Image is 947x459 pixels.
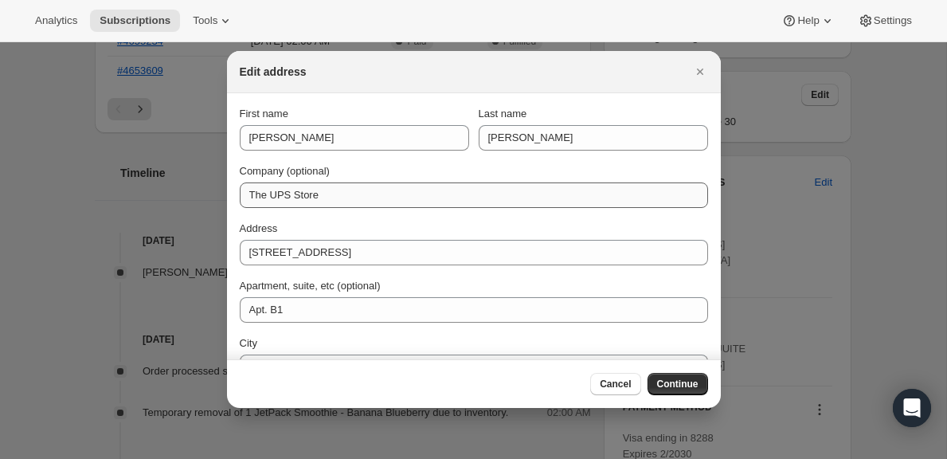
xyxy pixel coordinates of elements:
[600,378,631,390] span: Cancel
[590,373,640,395] button: Cancel
[100,14,170,27] span: Subscriptions
[689,61,711,83] button: Close
[772,10,844,32] button: Help
[193,14,217,27] span: Tools
[240,165,330,177] span: Company (optional)
[183,10,243,32] button: Tools
[848,10,922,32] button: Settings
[479,108,527,120] span: Last name
[35,14,77,27] span: Analytics
[893,389,931,427] div: Open Intercom Messenger
[240,222,278,234] span: Address
[874,14,912,27] span: Settings
[240,337,257,349] span: City
[797,14,819,27] span: Help
[25,10,87,32] button: Analytics
[240,108,288,120] span: First name
[240,280,381,292] span: Apartment, suite, etc (optional)
[648,373,708,395] button: Continue
[657,378,699,390] span: Continue
[90,10,180,32] button: Subscriptions
[240,64,307,80] h2: Edit address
